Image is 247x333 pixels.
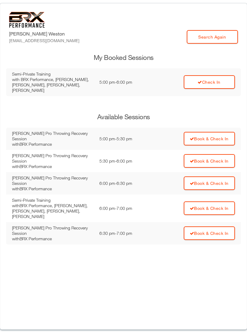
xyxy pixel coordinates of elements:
[6,53,241,62] h3: My Booked Sessions
[12,131,93,142] div: [PERSON_NAME] Pro Throwing Recovery Session
[12,153,93,164] div: [PERSON_NAME] Pro Throwing Recovery Session
[96,172,153,195] td: 6:00 pm - 6:30 pm
[184,176,235,190] a: Book & Check In
[96,68,153,96] td: 5:00 pm - 6:00 pm
[12,236,93,241] div: with BRX Performance
[12,142,93,147] div: with BRX Performance
[6,112,241,122] h3: Available Sessions
[12,175,93,186] div: [PERSON_NAME] Pro Throwing Recovery Session
[187,30,238,44] a: Search Again
[184,201,235,215] a: Book & Check In
[12,186,93,191] div: with BRX Performance
[12,225,93,236] div: [PERSON_NAME] Pro Throwing Recovery Session
[12,164,93,169] div: with BRX Performance
[184,154,235,168] a: Book & Check In
[9,12,45,28] img: 6f7da32581c89ca25d665dc3aae533e4f14fe3ef_original.svg
[184,132,235,145] a: Book & Check In
[96,128,153,150] td: 5:00 pm - 5:30 pm
[12,77,93,93] div: with BRX Performance, [PERSON_NAME], [PERSON_NAME], [PERSON_NAME], [PERSON_NAME]
[184,75,235,89] a: Check In
[12,203,93,219] div: with BRX Performance, [PERSON_NAME], [PERSON_NAME], [PERSON_NAME], [PERSON_NAME]
[9,37,80,44] div: [EMAIL_ADDRESS][DOMAIN_NAME]
[12,71,93,77] div: Semi-Private Training
[9,30,80,44] label: [PERSON_NAME] Weston
[96,150,153,172] td: 5:30 pm - 6:00 pm
[12,198,93,203] div: Semi-Private Training
[96,195,153,222] td: 6:00 pm - 7:00 pm
[96,222,153,244] td: 6:30 pm - 7:00 pm
[184,226,235,240] a: Book & Check In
